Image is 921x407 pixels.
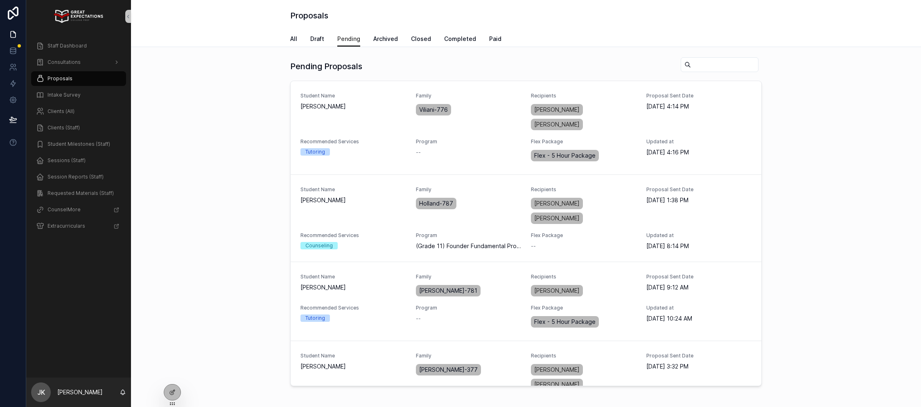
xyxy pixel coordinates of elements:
a: Session Reports (Staff) [31,170,126,184]
span: Family [416,93,521,99]
span: -- [416,148,421,156]
span: Updated at [646,138,752,145]
span: Family [416,353,521,359]
a: Clients (All) [31,104,126,119]
span: [PERSON_NAME] [300,362,406,371]
span: Flex - 5 Hour Package [534,151,596,160]
a: Student Name[PERSON_NAME]FamilyViliani-776Recipients[PERSON_NAME][PERSON_NAME]Proposal Sent Date[... [291,81,761,174]
a: Proposals [31,71,126,86]
span: -- [416,314,421,323]
a: Completed [444,32,476,48]
span: Staff Dashboard [47,43,87,49]
a: Intake Survey [31,88,126,102]
span: [DATE] 4:16 PM [646,148,752,156]
a: Archived [373,32,398,48]
span: Recommended Services [300,138,406,145]
span: [PERSON_NAME]-377 [419,366,478,374]
span: [PERSON_NAME] [534,380,580,389]
span: Recipients [531,274,637,280]
span: [PERSON_NAME] [534,120,580,129]
a: CounselMore [31,202,126,217]
span: Requested Materials (Staff) [47,190,114,197]
p: [PERSON_NAME] [57,388,103,396]
span: -- [531,242,536,250]
a: [PERSON_NAME] [531,104,583,115]
span: Clients (Staff) [47,124,80,131]
span: Session Reports (Staff) [47,174,104,180]
span: Recommended Services [300,305,406,311]
a: [PERSON_NAME] [531,198,583,209]
span: [PERSON_NAME] [534,106,580,114]
span: Draft [310,35,324,43]
a: Student Name[PERSON_NAME]Family[PERSON_NAME]-781Recipients[PERSON_NAME]Proposal Sent Date[DATE] 9... [291,262,761,341]
div: Tutoring [305,314,325,322]
span: Updated at [646,232,752,239]
span: Recipients [531,93,637,99]
span: All [290,35,297,43]
span: Recipients [531,353,637,359]
span: Flex - 5 Hour Package [534,318,596,326]
span: Archived [373,35,398,43]
span: Student Milestones (Staff) [47,141,110,147]
span: Recipients [531,186,637,193]
div: Counseling [305,242,333,249]
span: [PERSON_NAME] [300,283,406,292]
span: Viliani-776 [419,106,448,114]
span: Recommended Services [300,232,406,239]
span: Pending [337,35,360,43]
span: Student Name [300,93,406,99]
span: [PERSON_NAME] [534,214,580,222]
a: Consultations [31,55,126,70]
span: Paid [489,35,501,43]
span: Consultations [47,59,81,66]
span: [DATE] 10:24 AM [646,314,752,323]
span: [PERSON_NAME] [534,199,580,208]
span: Family [416,274,521,280]
span: JK [37,387,45,397]
span: [PERSON_NAME] [300,102,406,111]
span: [PERSON_NAME] [300,196,406,204]
a: Pending [337,32,360,47]
span: Flex Package [531,138,637,145]
a: Student Milestones (Staff) [31,137,126,151]
span: Flex Package [531,305,637,311]
a: [PERSON_NAME] [531,213,583,224]
span: [DATE] 9:12 AM [646,283,752,292]
a: All [290,32,297,48]
span: Completed [444,35,476,43]
a: [PERSON_NAME] [531,119,583,130]
h1: Pending Proposals [290,61,362,72]
span: Student Name [300,353,406,359]
span: (Grade 11) Founder Fundamental Program [416,242,521,250]
span: [DATE] 3:32 PM [646,362,752,371]
a: [PERSON_NAME] [531,285,583,296]
span: Sessions (Staff) [47,157,86,164]
span: [DATE] 8:14 PM [646,242,752,250]
div: scrollable content [26,33,131,244]
span: Program [416,305,521,311]
span: CounselMore [47,206,81,213]
span: Closed [411,35,431,43]
img: App logo [54,10,103,23]
a: Draft [310,32,324,48]
span: Extracurriculars [47,223,85,229]
span: Program [416,138,521,145]
a: Closed [411,32,431,48]
a: Extracurriculars [31,219,126,233]
span: Proposal Sent Date [646,186,752,193]
span: Intake Survey [47,92,81,98]
h1: Proposals [290,10,328,21]
span: Holland-787 [419,199,453,208]
span: Student Name [300,274,406,280]
span: Flex Package [531,232,637,239]
span: Proposal Sent Date [646,274,752,280]
span: Proposals [47,75,72,82]
div: Tutoring [305,148,325,156]
span: Proposal Sent Date [646,93,752,99]
span: Proposal Sent Date [646,353,752,359]
a: Staff Dashboard [31,38,126,53]
span: [PERSON_NAME] [534,366,580,374]
span: [DATE] 4:14 PM [646,102,752,111]
a: [PERSON_NAME] [531,379,583,390]
a: Clients (Staff) [31,120,126,135]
